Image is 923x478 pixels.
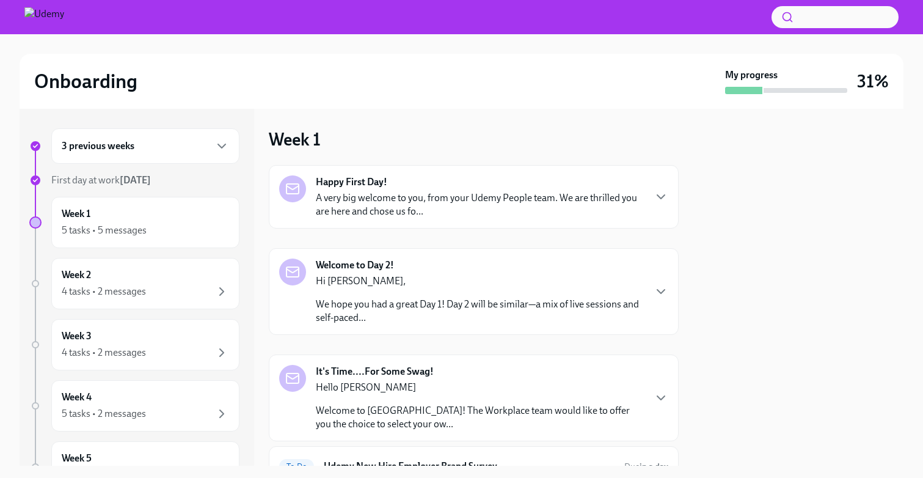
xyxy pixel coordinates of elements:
[725,68,778,82] strong: My progress
[857,70,889,92] h3: 31%
[269,128,321,150] h3: Week 1
[316,298,644,325] p: We hope you had a great Day 1! Day 2 will be similar—a mix of live sessions and self-paced...
[62,268,91,282] h6: Week 2
[316,365,434,378] strong: It's Time....For Some Swag!
[316,404,644,431] p: Welcome to [GEOGRAPHIC_DATA]! The Workplace team would like to offer you the choice to select you...
[62,346,146,359] div: 4 tasks • 2 messages
[316,259,394,272] strong: Welcome to Day 2!
[316,191,644,218] p: A very big welcome to you, from your Udemy People team. We are thrilled you are here and chose us...
[62,207,90,221] h6: Week 1
[62,391,92,404] h6: Week 4
[316,274,644,288] p: Hi [PERSON_NAME],
[29,380,239,432] a: Week 45 tasks • 2 messages
[29,258,239,309] a: Week 24 tasks • 2 messages
[62,139,134,153] h6: 3 previous weeks
[120,174,151,186] strong: [DATE]
[34,69,137,94] h2: Onboarding
[24,7,64,27] img: Udemy
[51,128,239,164] div: 3 previous weeks
[62,407,146,421] div: 5 tasks • 2 messages
[62,329,92,343] h6: Week 3
[624,461,668,472] span: Due
[624,461,668,472] span: August 16th, 2025 10:00
[29,174,239,187] a: First day at work[DATE]
[640,461,668,472] strong: in a day
[279,457,668,476] a: To DoUdemy New Hire Employer Brand SurveyDuein a day
[316,381,644,394] p: Hello [PERSON_NAME]
[62,452,92,465] h6: Week 5
[324,460,615,473] h6: Udemy New Hire Employer Brand Survey
[62,285,146,298] div: 4 tasks • 2 messages
[29,197,239,248] a: Week 15 tasks • 5 messages
[316,175,387,189] strong: Happy First Day!
[51,174,151,186] span: First day at work
[29,319,239,370] a: Week 34 tasks • 2 messages
[279,462,314,471] span: To Do
[62,224,147,237] div: 5 tasks • 5 messages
